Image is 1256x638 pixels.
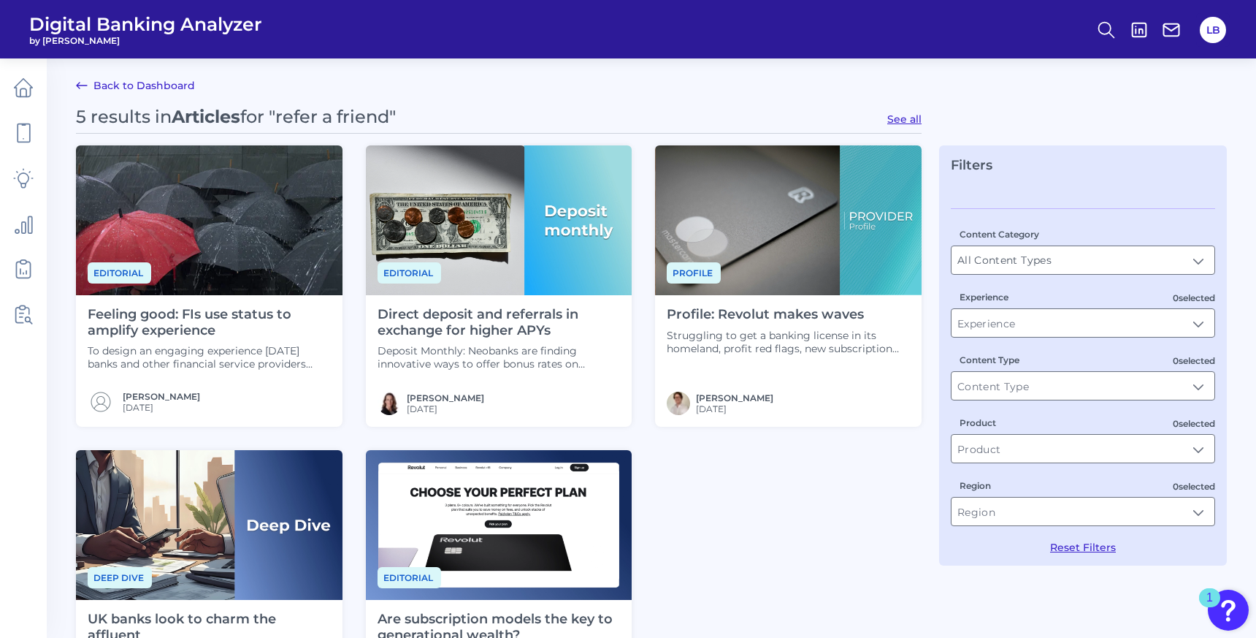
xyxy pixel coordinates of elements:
a: Editorial [378,265,441,279]
img: Deep Dives with Right Label (2).png [76,450,342,600]
img: MIchael McCaw [667,392,690,415]
input: Experience [951,309,1214,337]
h4: Profile: Revolut makes waves [667,307,910,323]
span: Editorial [378,567,441,588]
span: [DATE] [696,403,773,414]
h4: Direct deposit and referrals in exchange for higher APYs [378,307,621,338]
button: See all [887,113,922,126]
img: Headshot Sabine 4.jpg [378,392,401,415]
img: Deposit Monthly with Right Label.png [366,145,632,295]
label: Experience [960,292,1008,303]
p: Deposit Monthly: Neobanks are finding innovative ways to offer bonus rates on savings, chasing ac... [378,344,621,371]
input: Product [951,435,1214,463]
img: Deep Dives - 64x64 Border.png [366,450,632,600]
a: Editorial [88,265,151,279]
a: Profile [667,265,721,279]
img: premium_photo-1664303017917-71ebeb42343d.webp [76,145,342,295]
div: 5 results in [76,106,396,127]
span: for "refer a friend" [240,106,396,127]
label: Content Type [960,354,1019,365]
h4: Feeling good: FIs use status to amplify experience [88,307,331,338]
span: Deep dive [88,567,152,588]
input: Content Type [951,372,1214,400]
a: Back to Dashboard [76,77,195,94]
span: [DATE] [407,403,484,414]
p: To design an engaging experience [DATE] banks and other financial service providers need to consi... [88,344,331,371]
button: Open Resource Center, 1 new notification [1208,590,1249,631]
span: Editorial [88,262,151,284]
span: Filters [951,157,992,173]
button: LB [1200,17,1226,43]
input: Region [951,498,1214,525]
span: Articles [172,106,240,127]
div: 1 [1206,598,1213,617]
a: [PERSON_NAME] [407,392,484,403]
p: Struggling to get a banking license in its homeland, profit red flags, new subscription tiers and... [667,329,910,355]
a: [PERSON_NAME] [696,392,773,403]
a: Editorial [378,570,441,584]
a: Deep dive [88,570,152,584]
span: Profile [667,262,721,284]
span: by [PERSON_NAME] [29,35,262,46]
span: Editorial [378,262,441,284]
span: [DATE] [123,402,200,413]
span: Digital Banking Analyzer [29,13,262,35]
label: Region [960,480,991,491]
img: Image_Placement_-_Provider_Profile.png [655,145,922,295]
a: [PERSON_NAME] [123,391,200,402]
label: Product [960,417,996,428]
label: Content Category [960,229,1039,240]
button: Reset Filters [1050,541,1116,554]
